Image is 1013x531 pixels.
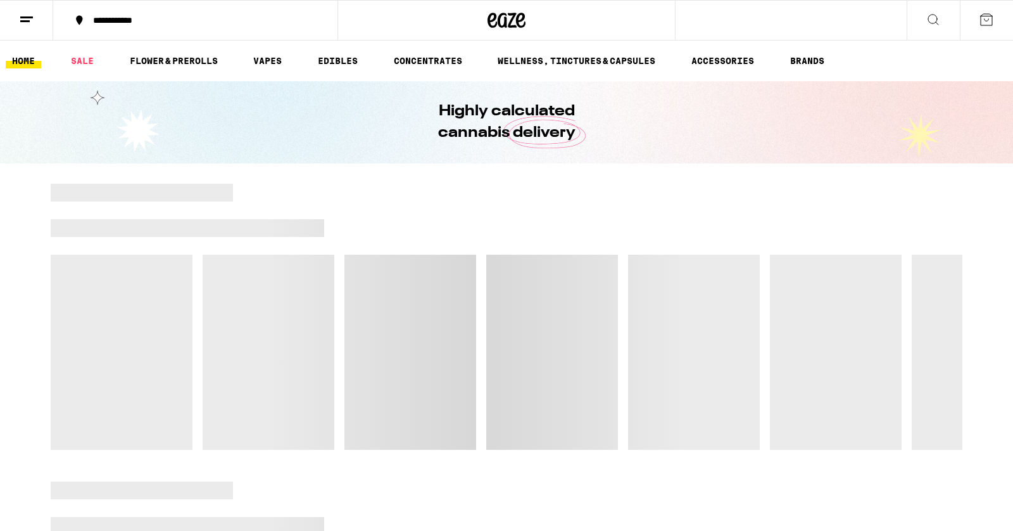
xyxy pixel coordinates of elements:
a: BRANDS [784,53,831,68]
a: VAPES [247,53,288,68]
h1: Highly calculated cannabis delivery [402,101,611,144]
a: WELLNESS, TINCTURES & CAPSULES [491,53,662,68]
a: EDIBLES [311,53,364,68]
a: CONCENTRATES [387,53,469,68]
a: SALE [65,53,100,68]
a: ACCESSORIES [685,53,760,68]
a: FLOWER & PREROLLS [123,53,224,68]
a: HOME [6,53,41,68]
